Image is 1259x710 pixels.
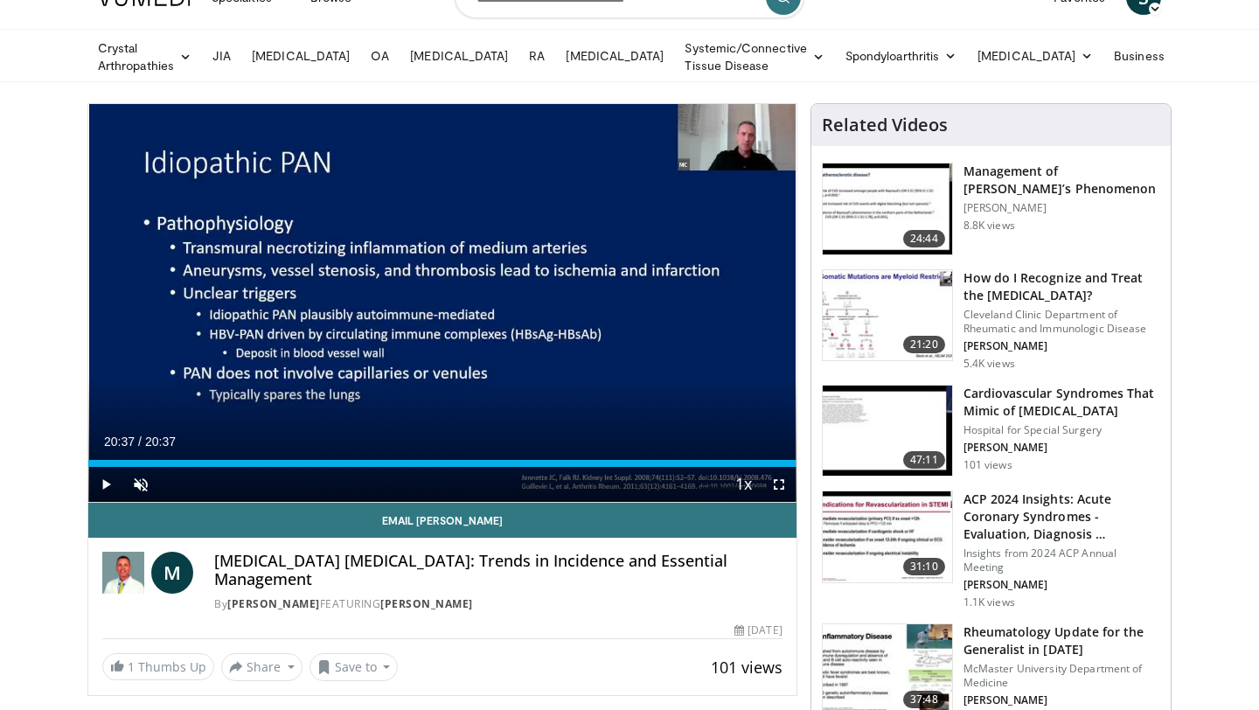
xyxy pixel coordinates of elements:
a: Spondyloarthritis [835,38,967,73]
p: [PERSON_NAME] [963,339,1160,353]
button: Save to [310,653,399,681]
a: [PERSON_NAME] [227,596,320,611]
p: [PERSON_NAME] [963,441,1160,455]
a: 47:11 Cardiovascular Syndromes That Mimic of [MEDICAL_DATA] Hospital for Special Surgery [PERSON_... [822,385,1160,477]
span: 20:37 [104,435,135,449]
span: / [138,435,142,449]
a: Business [1103,38,1193,73]
div: By FEATURING [214,596,783,612]
a: [MEDICAL_DATA] [967,38,1103,73]
span: 37:48 [903,691,945,708]
h3: How do I Recognize and Treat the [MEDICAL_DATA]? [963,269,1160,304]
a: OA [360,38,400,73]
a: M [151,552,193,594]
h3: Cardiovascular Syndromes That Mimic of [MEDICAL_DATA] [963,385,1160,420]
div: Progress Bar [88,460,796,467]
p: Insights from 2024 ACP Annual Meeting [963,546,1160,574]
span: 31:10 [903,558,945,575]
span: 24:44 [903,230,945,247]
img: 0ab93b1b-9cd9-47fd-b863-2caeacc814e4.150x105_q85_crop-smart_upscale.jpg [823,164,952,254]
span: 20:37 [145,435,176,449]
a: Systemic/Connective Tissue Disease [674,39,834,74]
a: Email [PERSON_NAME] [88,503,796,538]
img: Dr. Matthew Carroll [102,552,144,594]
button: Unmute [123,467,158,502]
p: McMaster University Department of Medicine [963,662,1160,690]
a: [MEDICAL_DATA] [241,38,360,73]
span: 1 [128,658,135,675]
p: 101 views [963,458,1012,472]
p: [PERSON_NAME] [963,201,1160,215]
a: [MEDICAL_DATA] [555,38,674,73]
h3: Management of [PERSON_NAME]’s Phenomenon [963,163,1160,198]
img: 66d4a47c-99a8-4b56-8b54-d678f8c3e82e.150x105_q85_crop-smart_upscale.jpg [823,386,952,477]
a: 1 Thumbs Up [102,653,214,680]
p: [PERSON_NAME] [963,693,1160,707]
h4: Related Videos [822,115,948,136]
a: Crystal Arthropathies [87,39,202,74]
a: [PERSON_NAME] [380,596,473,611]
button: Play [88,467,123,502]
a: 24:44 Management of [PERSON_NAME]’s Phenomenon [PERSON_NAME] 8.8K views [822,163,1160,255]
div: [DATE] [734,623,782,638]
button: Fullscreen [762,467,796,502]
a: [MEDICAL_DATA] [400,38,518,73]
span: 21:20 [903,336,945,353]
h3: Rheumatology Update for the Generalist in [DATE] [963,623,1160,658]
p: Hospital for Special Surgery [963,423,1160,437]
a: JIA [202,38,241,73]
a: 31:10 ACP 2024 Insights: Acute Coronary Syndromes - Evaluation, Diagnosis … Insights from 2024 AC... [822,491,1160,609]
a: 21:20 How do I Recognize and Treat the [MEDICAL_DATA]? Cleveland Clinic Department of Rheumatic a... [822,269,1160,371]
p: [PERSON_NAME] [963,578,1160,592]
video-js: Video Player [88,104,796,503]
h4: [MEDICAL_DATA] [MEDICAL_DATA]: Trends in Incidence and Essential Management [214,552,783,589]
span: 47:11 [903,451,945,469]
button: Playback Rate [727,467,762,502]
p: 5.4K views [963,357,1015,371]
img: ba86857d-d89f-4135-9fe2-870b62ab7c52.150x105_q85_crop-smart_upscale.jpg [823,491,952,582]
p: 1.1K views [963,595,1015,609]
button: Share [221,653,303,681]
p: 8.8K views [963,219,1015,233]
a: RA [518,38,555,73]
img: 2d172f65-fcdc-4395-88c0-f2bd10ea4a98.150x105_q85_crop-smart_upscale.jpg [823,270,952,361]
span: 101 views [711,657,783,678]
p: Cleveland Clinic Department of Rheumatic and Immunologic Disease [963,308,1160,336]
h3: ACP 2024 Insights: Acute Coronary Syndromes - Evaluation, Diagnosis … [963,491,1160,543]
